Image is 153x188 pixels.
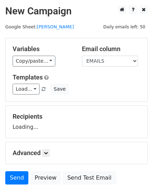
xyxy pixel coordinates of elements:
[13,113,140,120] h5: Recipients
[82,45,141,53] h5: Email column
[13,74,43,81] a: Templates
[63,171,116,184] a: Send Test Email
[5,24,74,29] small: Google Sheet:
[13,149,140,157] h5: Advanced
[5,171,28,184] a: Send
[13,45,71,53] h5: Variables
[50,84,69,95] button: Save
[13,84,40,95] a: Load...
[13,56,55,67] a: Copy/paste...
[5,5,148,17] h2: New Campaign
[13,113,140,131] div: Loading...
[30,171,61,184] a: Preview
[37,24,74,29] a: [PERSON_NAME]
[101,24,148,29] a: Daily emails left: 50
[101,23,148,31] span: Daily emails left: 50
